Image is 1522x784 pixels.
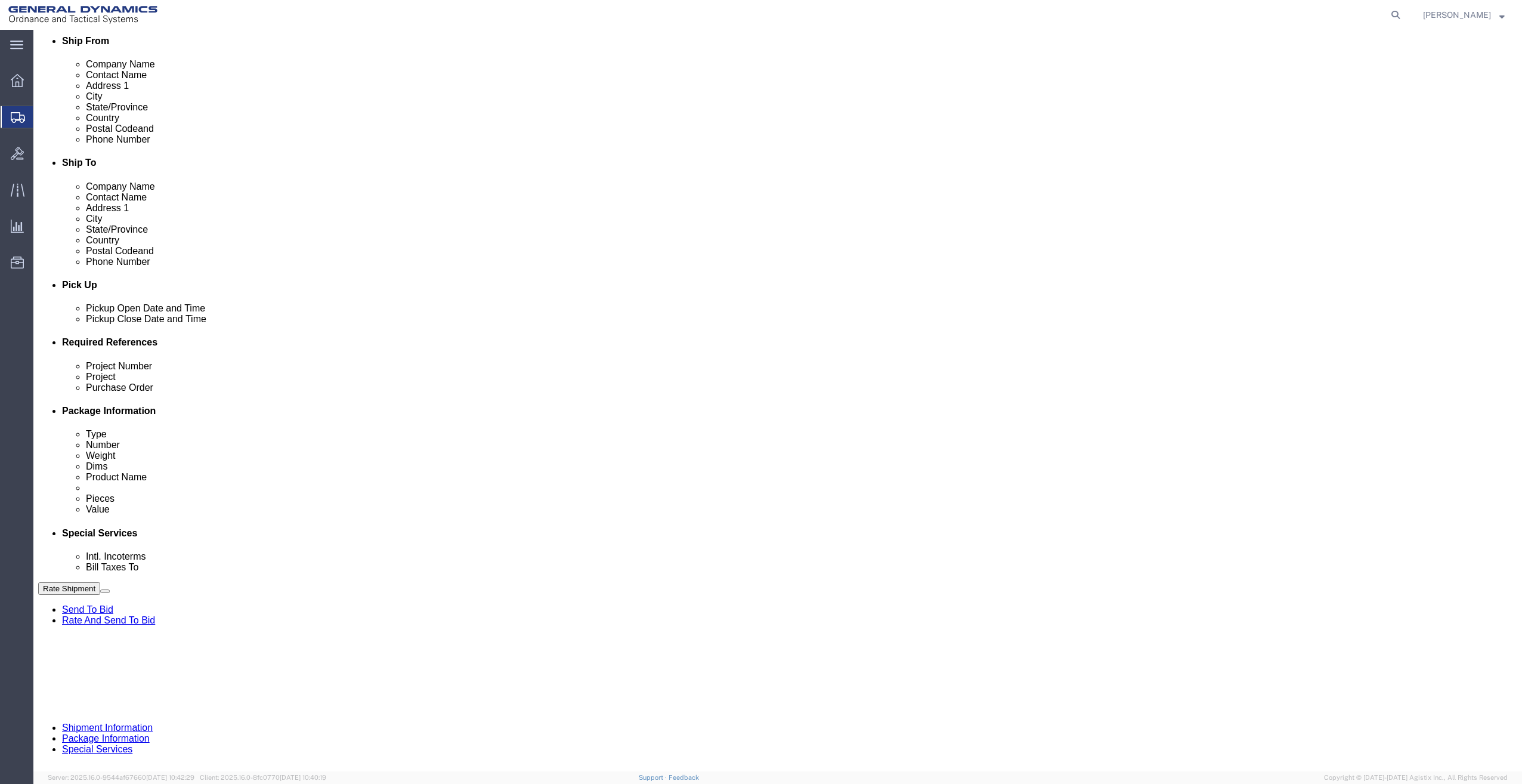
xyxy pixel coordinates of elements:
span: [DATE] 10:42:29 [146,774,194,781]
span: Justin Bowdich [1423,8,1491,21]
span: Client: 2025.16.0-8fc0770 [200,774,326,781]
span: Server: 2025.16.0-9544af67660 [48,774,194,781]
iframe: FS Legacy Container [33,30,1522,771]
button: [PERSON_NAME] [1422,8,1505,22]
img: logo [8,6,157,24]
span: [DATE] 10:40:19 [280,774,326,781]
a: Feedback [669,774,699,781]
a: Support [639,774,669,781]
span: Copyright © [DATE]-[DATE] Agistix Inc., All Rights Reserved [1324,773,1508,783]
